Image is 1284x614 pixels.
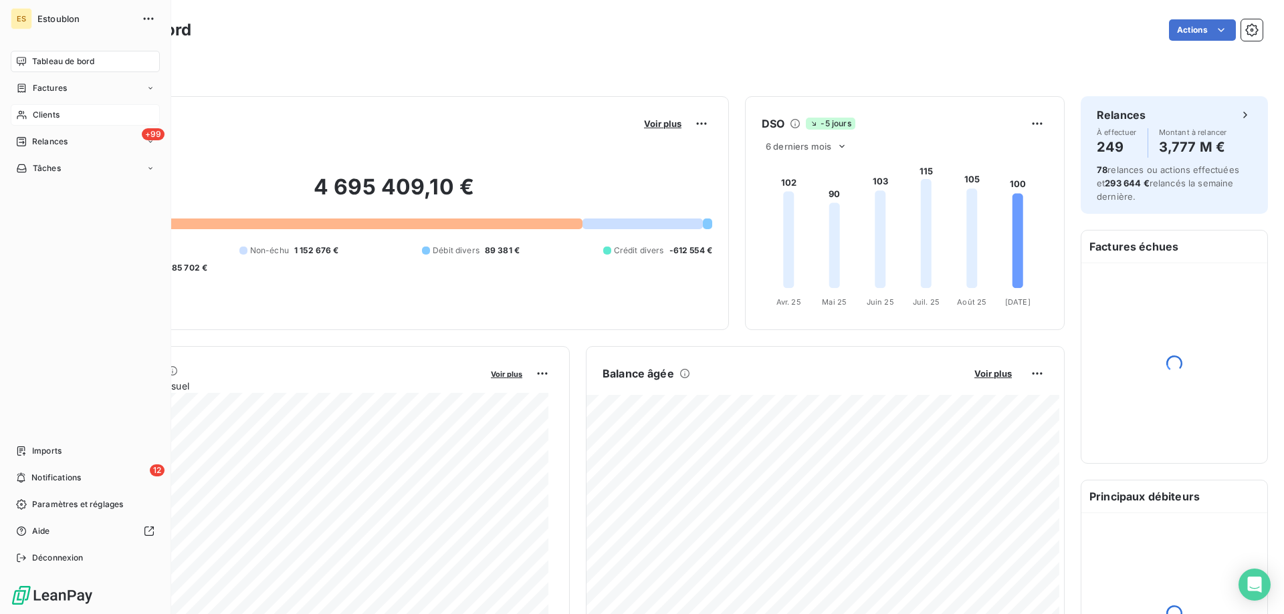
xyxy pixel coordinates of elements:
span: 12 [150,464,165,476]
span: Chiffre d'affaires mensuel [76,379,481,393]
div: Open Intercom Messenger [1239,569,1271,601]
span: Montant à relancer [1159,128,1227,136]
span: Notifications [31,472,81,484]
span: Estoublon [37,13,134,24]
span: Paramètres et réglages [32,498,123,510]
h6: Factures échues [1081,231,1267,263]
h6: Principaux débiteurs [1081,480,1267,512]
span: Débit divers [433,245,479,257]
h4: 249 [1097,136,1137,158]
span: -85 702 € [168,262,207,274]
span: 293 644 € [1105,178,1149,188]
span: Déconnexion [32,552,84,564]
h6: DSO [762,116,784,132]
span: 1 152 676 € [294,245,339,257]
span: Tâches [33,162,61,174]
h2: 4 695 409,10 € [76,174,712,214]
span: -612 554 € [669,245,713,257]
span: Factures [33,82,67,94]
div: ES [11,8,32,29]
span: 78 [1097,164,1107,175]
h6: Balance âgée [603,365,674,381]
h4: 3,777 M € [1159,136,1227,158]
span: Crédit divers [614,245,664,257]
span: Voir plus [644,118,681,129]
tspan: Juin 25 [867,297,894,307]
span: Imports [32,445,62,457]
tspan: Mai 25 [822,297,847,307]
tspan: Août 25 [957,297,986,307]
span: -5 jours [806,118,855,130]
button: Actions [1169,19,1236,41]
span: Non-échu [250,245,289,257]
span: 89 381 € [485,245,520,257]
button: Voir plus [487,367,526,379]
span: Voir plus [974,368,1012,379]
span: Clients [33,109,60,121]
h6: Relances [1097,107,1146,123]
tspan: Juil. 25 [913,297,940,307]
a: Aide [11,520,160,542]
img: Logo LeanPay [11,585,94,606]
button: Voir plus [970,367,1016,379]
span: À effectuer [1097,128,1137,136]
tspan: Avr. 25 [776,297,801,307]
tspan: [DATE] [1005,297,1031,307]
span: Relances [32,136,68,148]
span: Voir plus [491,369,522,379]
span: +99 [142,128,165,140]
span: 6 derniers mois [766,141,831,152]
span: Tableau de bord [32,55,94,67]
span: relances ou actions effectuées et relancés la semaine dernière. [1097,164,1239,202]
button: Voir plus [640,118,685,130]
span: Aide [32,525,50,537]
